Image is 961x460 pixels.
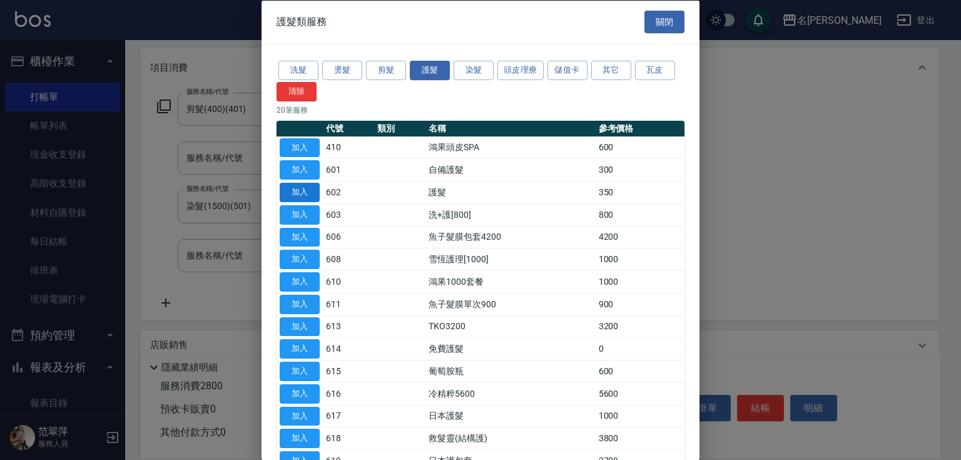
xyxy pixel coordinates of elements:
button: 儲值卡 [547,61,587,80]
button: 加入 [280,406,320,426]
td: 免費護髮 [425,337,596,360]
td: 610 [323,270,374,293]
td: 800 [596,203,684,226]
td: 鴻果頭皮SPA [425,136,596,159]
td: 615 [323,360,374,382]
td: 葡萄胺瓶 [425,360,596,382]
td: 1000 [596,248,684,270]
td: 600 [596,136,684,159]
td: 3800 [596,427,684,449]
button: 加入 [280,227,320,247]
td: 1000 [596,405,684,427]
td: 350 [596,181,684,203]
button: 護髮 [410,61,450,80]
td: 鴻果1000套餐 [425,270,596,293]
th: 參考價格 [596,120,684,136]
th: 名稱 [425,120,596,136]
span: 護髮類服務 [277,15,327,28]
th: 代號 [323,120,374,136]
td: 616 [323,382,374,405]
td: 601 [323,158,374,181]
td: TKO3200 [425,315,596,338]
td: 0 [596,337,684,360]
td: 611 [323,293,374,315]
button: 加入 [280,384,320,403]
button: 加入 [280,317,320,336]
td: 4200 [596,226,684,248]
button: 加入 [280,183,320,202]
td: 冷精粹5600 [425,382,596,405]
td: 600 [596,360,684,382]
td: 日本護髮 [425,405,596,427]
td: 410 [323,136,374,159]
td: 614 [323,337,374,360]
button: 加入 [280,205,320,224]
td: 1000 [596,270,684,293]
button: 加入 [280,160,320,180]
button: 洗髮 [278,61,318,80]
button: 其它 [591,61,631,80]
td: 900 [596,293,684,315]
td: 護髮 [425,181,596,203]
td: 613 [323,315,374,338]
td: 救髮靈(結構護) [425,427,596,449]
button: 加入 [280,339,320,359]
button: 加入 [280,362,320,381]
td: 洗+護[800] [425,203,596,226]
td: 617 [323,405,374,427]
button: 清除 [277,81,317,101]
button: 加入 [280,294,320,314]
td: 602 [323,181,374,203]
td: 魚子髮膜包套4200 [425,226,596,248]
td: 608 [323,248,374,270]
td: 606 [323,226,374,248]
td: 300 [596,158,684,181]
th: 類別 [374,120,425,136]
td: 魚子髮膜單次900 [425,293,596,315]
td: 618 [323,427,374,449]
button: 加入 [280,138,320,157]
button: 剪髮 [366,61,406,80]
button: 加入 [280,250,320,269]
button: 瓦皮 [635,61,675,80]
p: 20 筆服務 [277,104,684,115]
td: 雪恆護理[1000] [425,248,596,270]
button: 頭皮理療 [497,61,544,80]
td: 3200 [596,315,684,338]
button: 關閉 [644,10,684,33]
td: 自備護髮 [425,158,596,181]
td: 5600 [596,382,684,405]
button: 加入 [280,429,320,448]
td: 603 [323,203,374,226]
button: 加入 [280,272,320,292]
button: 染髮 [454,61,494,80]
button: 燙髮 [322,61,362,80]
